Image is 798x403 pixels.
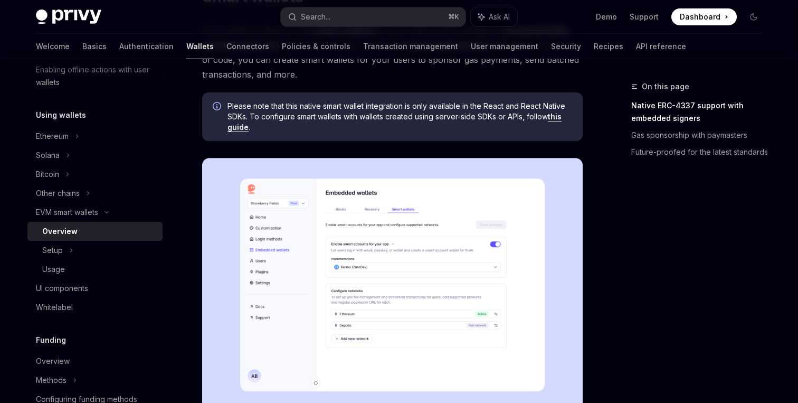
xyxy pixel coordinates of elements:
[631,97,771,127] a: Native ERC-4337 support with embedded signers
[36,34,70,59] a: Welcome
[745,8,762,25] button: Toggle dark mode
[301,11,330,23] div: Search...
[636,34,686,59] a: API reference
[631,127,771,144] a: Gas sponsorship with paymasters
[42,244,63,257] div: Setup
[282,34,350,59] a: Policies & controls
[42,263,65,276] div: Usage
[226,34,269,59] a: Connectors
[42,225,78,238] div: Overview
[27,279,163,298] a: UI components
[27,298,163,317] a: Whitelabel
[36,130,69,143] div: Ethereum
[36,63,156,89] div: Enabling offline actions with user wallets
[213,102,223,113] svg: Info
[596,12,617,22] a: Demo
[36,10,101,24] img: dark logo
[36,355,70,368] div: Overview
[27,352,163,371] a: Overview
[36,374,66,387] div: Methods
[36,168,59,181] div: Bitcoin
[36,282,88,295] div: UI components
[642,80,689,93] span: On this page
[448,13,459,21] span: ⌘ K
[489,12,510,22] span: Ask AI
[471,7,517,26] button: Ask AI
[551,34,581,59] a: Security
[680,12,720,22] span: Dashboard
[119,34,174,59] a: Authentication
[363,34,458,59] a: Transaction management
[36,301,73,314] div: Whitelabel
[186,34,214,59] a: Wallets
[281,7,465,26] button: Search...⌘K
[594,34,623,59] a: Recipes
[227,101,572,133] span: Please note that this native smart wallet integration is only available in the React and React Na...
[471,34,538,59] a: User management
[630,12,659,22] a: Support
[36,109,86,121] h5: Using wallets
[27,222,163,241] a: Overview
[671,8,737,25] a: Dashboard
[82,34,107,59] a: Basics
[36,187,80,200] div: Other chains
[27,260,163,279] a: Usage
[27,60,163,92] a: Enabling offline actions with user wallets
[36,206,98,219] div: EVM smart wallets
[631,144,771,161] a: Future-proofed for the latest standards
[36,334,66,346] h5: Funding
[36,149,60,162] div: Solana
